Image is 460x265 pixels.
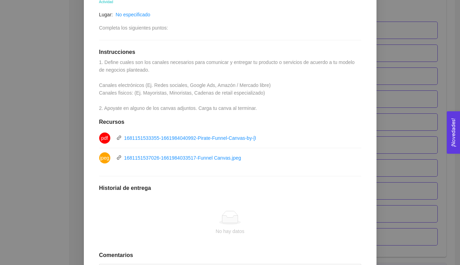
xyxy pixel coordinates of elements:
a: 1681151537026-1661984033517-Funnel Canvas.jpeg [124,155,241,161]
h1: Instrucciones [99,49,361,56]
span: 1. Define cuales son los canales necesarios para comunicar y entregar tu producto o servicios de ... [99,59,356,111]
a: 1681151533355-1661984040992-Pirate-Funnel-Canvas-by-[PERSON_NAME].pdf [124,135,302,141]
span: jpeg [100,152,109,163]
a: No especificado [116,12,150,17]
article: Lugar: [99,11,113,18]
span: link [117,155,121,160]
span: Completa los siguientes puntos: [99,25,168,31]
h1: Comentarios [99,252,361,259]
span: pdf [101,132,108,144]
h1: Recursos [99,119,361,126]
h1: Historial de entrega [99,185,361,192]
button: Open Feedback Widget [447,111,460,154]
div: No hay datos [105,227,356,235]
span: link [117,135,121,140]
